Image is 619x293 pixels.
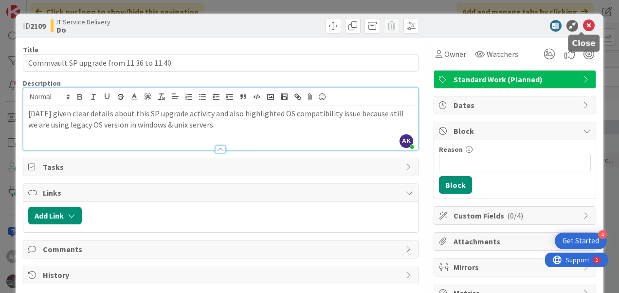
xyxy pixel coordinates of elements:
[56,18,110,26] span: IT Service Delivery
[43,269,401,281] span: History
[563,236,599,246] div: Get Started
[454,125,578,137] span: Block
[439,145,463,154] label: Reason
[43,243,401,255] span: Comments
[454,99,578,111] span: Dates
[23,20,46,32] span: ID
[454,210,578,221] span: Custom Fields
[507,211,523,220] span: ( 0/4 )
[444,48,466,60] span: Owner
[439,176,472,194] button: Block
[555,233,607,249] div: Open Get Started checklist, remaining modules: 4
[20,1,44,13] span: Support
[400,134,413,148] span: AK
[454,261,578,273] span: Mirrors
[454,236,578,247] span: Attachments
[23,45,38,54] label: Title
[43,161,401,173] span: Tasks
[51,4,53,12] div: 2
[598,230,607,239] div: 4
[23,54,419,72] input: type card name here...
[23,79,61,88] span: Description
[30,21,46,31] b: 2109
[487,48,518,60] span: Watchers
[572,38,596,48] h5: Close
[56,26,110,34] b: Do
[28,108,413,130] p: [DATE] given clear details about this SP upgrade activity and also highlighted OS compatibility i...
[28,207,82,224] button: Add Link
[43,187,401,199] span: Links
[454,73,578,85] span: Standard Work (Planned)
